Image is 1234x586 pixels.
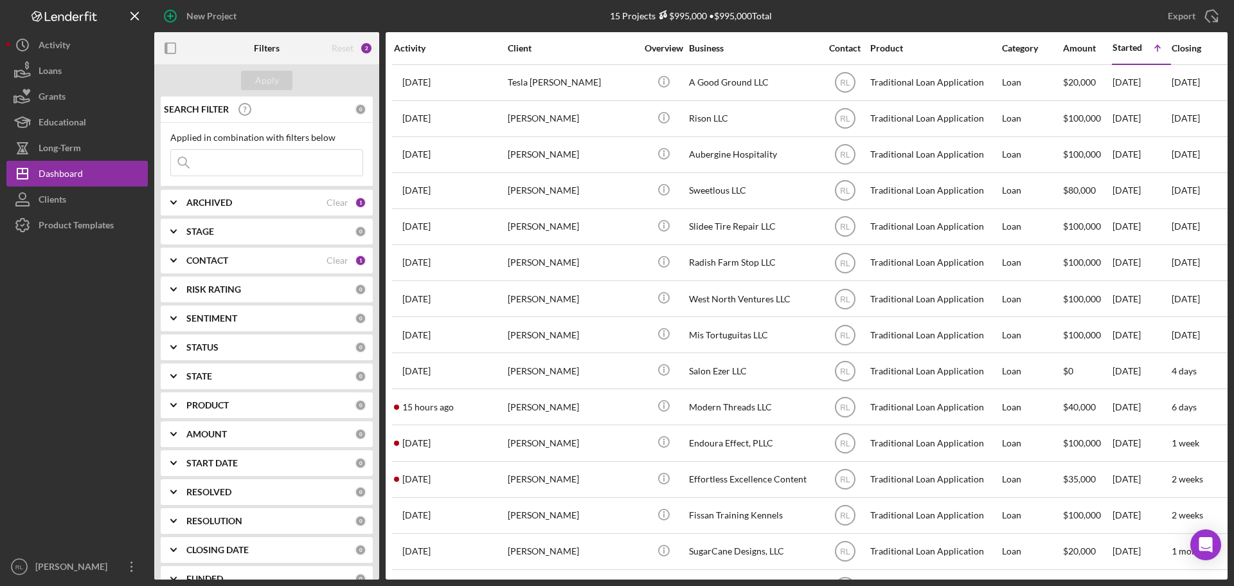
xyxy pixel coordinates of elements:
[186,226,214,237] b: STAGE
[639,43,688,53] div: Overview
[355,284,366,295] div: 0
[1063,43,1111,53] div: Amount
[355,544,366,556] div: 0
[241,71,292,90] button: Apply
[1113,210,1170,244] div: [DATE]
[402,221,431,232] time: 2025-09-16 13:58
[254,43,280,53] b: Filters
[840,331,850,340] text: RL
[1172,293,1200,304] time: [DATE]
[689,138,818,172] div: Aubergine Hospitality
[1002,282,1062,316] div: Loan
[39,161,83,190] div: Dashboard
[355,428,366,440] div: 0
[840,439,850,448] text: RL
[508,43,636,53] div: Client
[840,547,850,556] text: RL
[1172,149,1200,160] time: [DATE]
[689,282,818,316] div: West North Ventures LLC
[6,135,148,161] button: Long-Term
[1002,66,1062,100] div: Loan
[1063,365,1073,376] span: $0
[508,462,636,497] div: [PERSON_NAME]
[186,3,237,29] div: New Project
[332,43,353,53] div: Reset
[39,135,81,164] div: Long-Term
[1002,354,1062,388] div: Loan
[1113,42,1142,53] div: Started
[1113,138,1170,172] div: [DATE]
[508,102,636,136] div: [PERSON_NAME]
[6,109,148,135] a: Educational
[508,282,636,316] div: [PERSON_NAME]
[402,546,431,556] time: 2025-10-07 16:55
[6,161,148,187] button: Dashboard
[186,313,237,324] b: SENTIMENT
[508,318,636,352] div: [PERSON_NAME]
[840,367,850,376] text: RL
[255,71,279,90] div: Apply
[689,246,818,280] div: Radish Farm Stop LLC
[870,462,999,497] div: Traditional Loan Application
[355,486,366,498] div: 0
[1002,462,1062,497] div: Loan
[840,511,850,520] text: RL
[1113,462,1170,497] div: [DATE]
[186,574,223,584] b: FUNDED
[6,554,148,580] button: RL[PERSON_NAME]
[186,371,212,381] b: STATE
[6,84,148,109] button: Grants
[154,3,249,29] button: New Project
[1002,318,1062,352] div: Loan
[821,43,869,53] div: Contact
[355,313,366,324] div: 0
[656,10,707,21] div: $995,000
[1113,246,1170,280] div: [DATE]
[355,457,366,469] div: 0
[1002,210,1062,244] div: Loan
[1002,43,1062,53] div: Category
[1063,221,1101,232] span: $100,000
[840,151,850,160] text: RL
[1063,77,1096,87] span: $20,000
[870,43,999,53] div: Product
[39,58,62,87] div: Loans
[186,284,241,295] b: RISK RATING
[1172,437,1199,448] time: 1 week
[870,174,999,208] div: Traditional Loan Application
[402,149,431,160] time: 2025-07-07 17:34
[508,210,636,244] div: [PERSON_NAME]
[39,109,86,138] div: Educational
[1063,401,1096,412] span: $40,000
[1155,3,1228,29] button: Export
[1113,102,1170,136] div: [DATE]
[1002,246,1062,280] div: Loan
[326,255,348,266] div: Clear
[6,187,148,212] button: Clients
[1172,257,1200,268] time: [DATE]
[1172,221,1200,232] time: [DATE]
[1113,282,1170,316] div: [DATE]
[508,354,636,388] div: [PERSON_NAME]
[508,246,636,280] div: [PERSON_NAME]
[689,354,818,388] div: Salon Ezer LLC
[689,535,818,569] div: SugarCane Designs, LLC
[689,102,818,136] div: Rison LLC
[840,114,850,124] text: RL
[355,226,366,237] div: 0
[1172,113,1200,124] time: [DATE]
[1113,318,1170,352] div: [DATE]
[355,342,366,353] div: 0
[1063,329,1101,340] span: $100,000
[1063,102,1111,136] div: $100,000
[508,535,636,569] div: [PERSON_NAME]
[870,499,999,533] div: Traditional Loan Application
[508,66,636,100] div: Tesla [PERSON_NAME]
[326,197,348,208] div: Clear
[689,426,818,460] div: Endoura Effect, PLLC
[355,515,366,527] div: 0
[1172,473,1203,484] time: 2 weeks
